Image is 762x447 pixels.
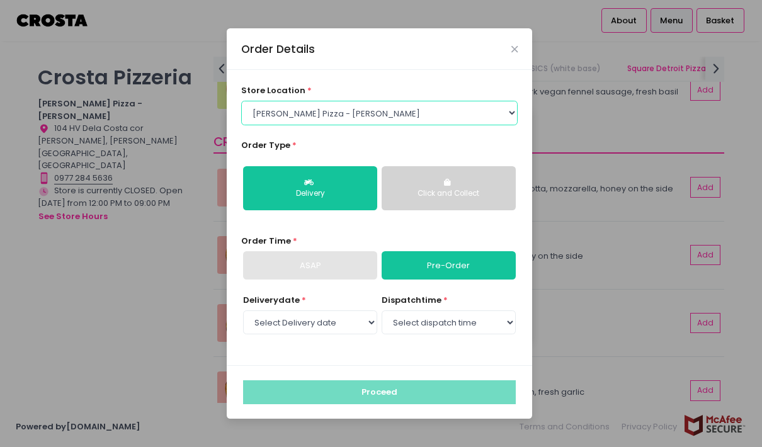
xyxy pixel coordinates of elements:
[243,380,516,404] button: Proceed
[382,251,516,280] a: Pre-Order
[241,84,305,96] span: store location
[382,294,441,306] span: dispatch time
[511,46,518,52] button: Close
[390,188,507,200] div: Click and Collect
[241,235,291,247] span: Order Time
[243,294,300,306] span: Delivery date
[252,188,368,200] div: Delivery
[241,139,290,151] span: Order Type
[241,41,315,57] div: Order Details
